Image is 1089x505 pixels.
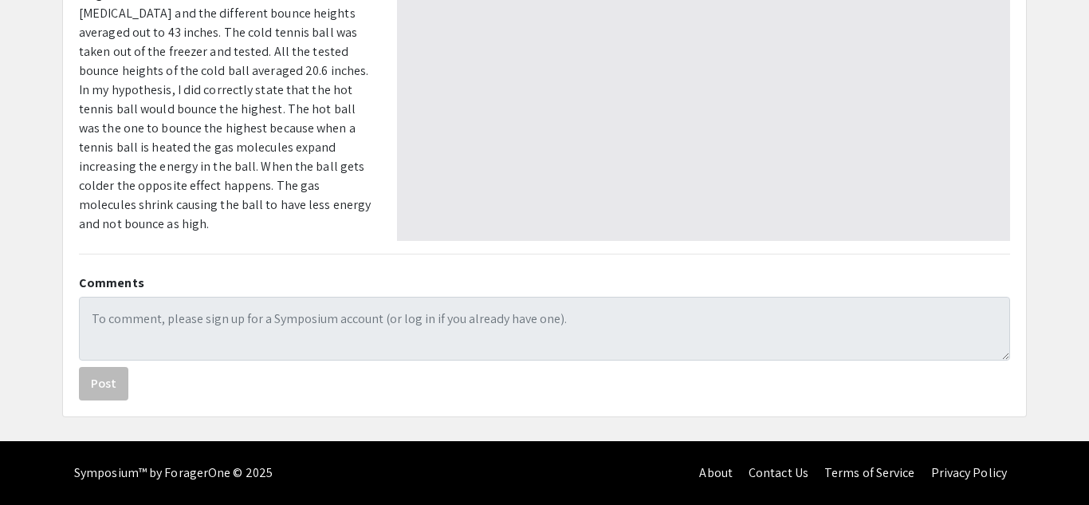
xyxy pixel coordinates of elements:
button: Post [79,367,128,400]
iframe: Chat [12,433,68,493]
div: Symposium™ by ForagerOne © 2025 [74,441,273,505]
a: Privacy Policy [931,464,1007,481]
h2: Comments [79,275,1010,290]
a: About [699,464,733,481]
a: Contact Us [749,464,808,481]
a: Terms of Service [824,464,915,481]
